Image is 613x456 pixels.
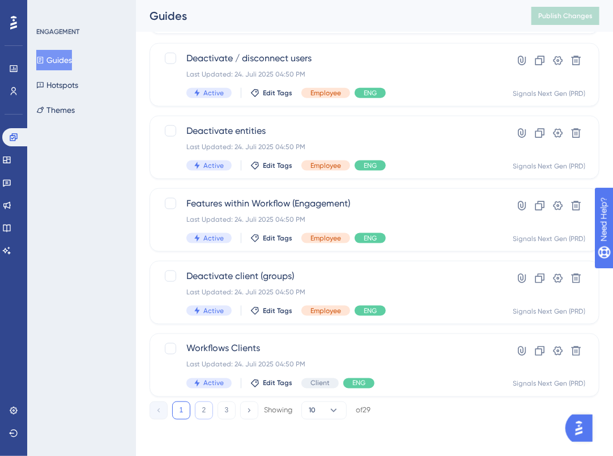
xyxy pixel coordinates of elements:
[27,3,71,16] span: Need Help?
[36,75,78,95] button: Hotspots
[263,161,292,170] span: Edit Tags
[310,234,341,243] span: Employee
[565,411,599,445] iframe: UserGuiding AI Assistant Launcher
[264,406,292,416] div: Showing
[203,88,224,98] span: Active
[352,379,365,388] span: ENG
[310,379,330,388] span: Client
[186,215,472,224] div: Last Updated: 24. Juli 2025 04:50 PM
[364,306,377,315] span: ENG
[250,306,292,315] button: Edit Tags
[186,70,472,79] div: Last Updated: 24. Juli 2025 04:50 PM
[531,7,599,25] button: Publish Changes
[186,342,472,356] span: Workflows Clients
[364,161,377,170] span: ENG
[186,124,472,138] span: Deactivate entities
[250,234,292,243] button: Edit Tags
[263,306,292,315] span: Edit Tags
[195,402,213,420] button: 2
[250,379,292,388] button: Edit Tags
[36,50,72,70] button: Guides
[263,234,292,243] span: Edit Tags
[250,88,292,98] button: Edit Tags
[186,52,472,65] span: Deactivate / disconnect users
[186,360,472,369] div: Last Updated: 24. Juli 2025 04:50 PM
[36,27,79,36] div: ENGAGEMENT
[364,88,377,98] span: ENG
[186,197,472,210] span: Features within Workflow (Engagement)
[364,234,377,243] span: ENG
[203,234,224,243] span: Active
[309,406,316,415] span: 10
[250,161,292,170] button: Edit Tags
[301,402,347,420] button: 10
[186,288,472,297] div: Last Updated: 24. Juli 2025 04:50 PM
[203,379,224,388] span: Active
[513,162,585,171] div: Signals Next Gen (PRD)
[513,89,585,98] div: Signals Next Gen (PRD)
[310,161,341,170] span: Employee
[186,142,472,151] div: Last Updated: 24. Juli 2025 04:50 PM
[263,379,292,388] span: Edit Tags
[150,8,503,24] div: Guides
[513,307,585,316] div: Signals Next Gen (PRD)
[356,406,371,416] div: of 29
[203,161,224,170] span: Active
[310,306,341,315] span: Employee
[172,402,190,420] button: 1
[36,100,75,120] button: Themes
[513,234,585,243] div: Signals Next Gen (PRD)
[310,88,341,98] span: Employee
[186,269,472,283] span: Deactivate client (groups)
[513,379,585,389] div: Signals Next Gen (PRD)
[538,11,593,20] span: Publish Changes
[218,402,236,420] button: 3
[203,306,224,315] span: Active
[263,88,292,98] span: Edit Tags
